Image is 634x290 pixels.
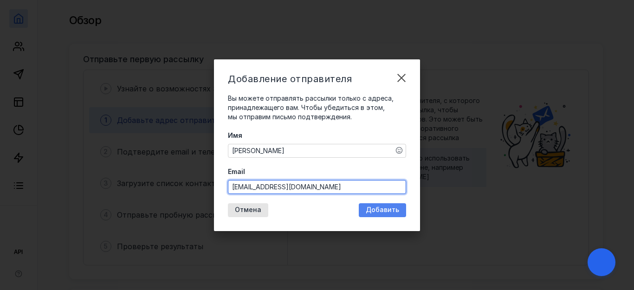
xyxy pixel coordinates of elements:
button: Отмена [228,203,268,217]
span: Отмена [235,206,261,214]
button: Добавить [359,203,406,217]
textarea: [PERSON_NAME] [228,144,406,157]
span: Email [228,167,245,176]
span: Добавить [366,206,399,214]
span: Имя [228,131,242,140]
span: Добавление отправителя [228,73,352,84]
span: Вы можете отправлять рассылки только с адреса, принадлежащего вам. Чтобы убедиться в этом, мы отп... [228,94,394,121]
